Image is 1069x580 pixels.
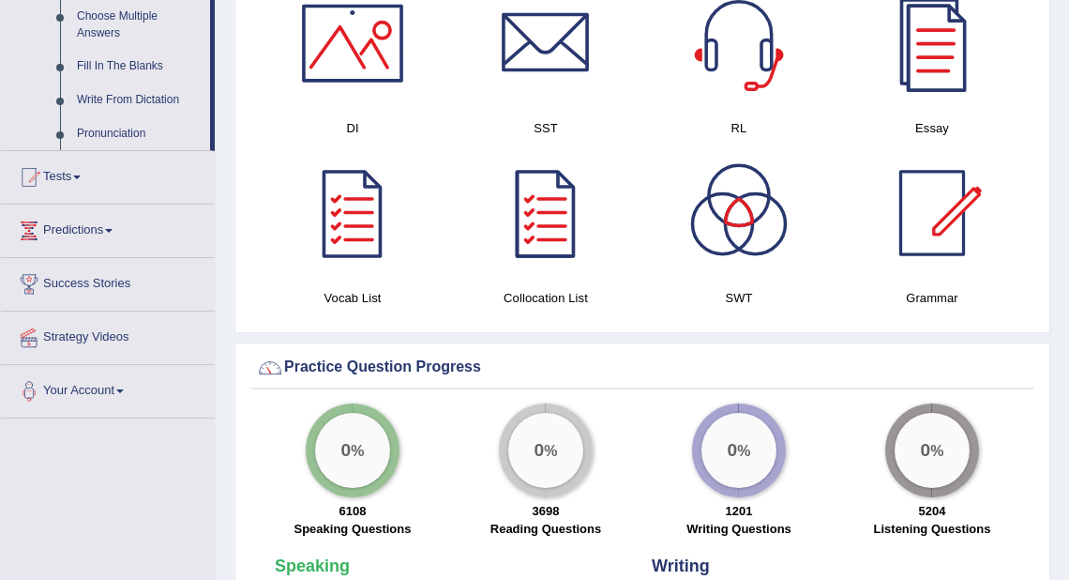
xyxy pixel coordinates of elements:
[508,413,583,488] div: %
[921,440,931,461] big: 0
[726,504,753,518] strong: 1201
[339,504,367,518] strong: 6108
[294,520,412,538] label: Speaking Questions
[275,557,350,575] strong: Speaking
[315,413,390,488] div: %
[68,84,210,117] a: Write From Dictation
[701,413,776,488] div: %
[728,440,738,461] big: 0
[845,118,1019,138] h4: Essay
[845,288,1019,308] h4: Grammar
[652,118,826,138] h4: RL
[68,50,210,84] a: Fill In The Blanks
[686,520,791,538] label: Writing Questions
[874,520,991,538] label: Listening Questions
[534,440,545,461] big: 0
[919,504,946,518] strong: 5204
[68,117,210,151] a: Pronunciation
[341,440,352,461] big: 0
[459,288,633,308] h4: Collocation List
[256,354,1029,382] div: Practice Question Progress
[895,413,970,488] div: %
[459,118,633,138] h4: SST
[1,151,215,198] a: Tests
[265,118,440,138] h4: DI
[533,504,560,518] strong: 3698
[1,312,215,359] a: Strategy Videos
[1,258,215,305] a: Success Stories
[265,288,440,308] h4: Vocab List
[652,288,826,308] h4: SWT
[490,520,601,538] label: Reading Questions
[1,205,215,252] a: Predictions
[652,557,710,575] strong: Writing
[1,365,215,412] a: Your Account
